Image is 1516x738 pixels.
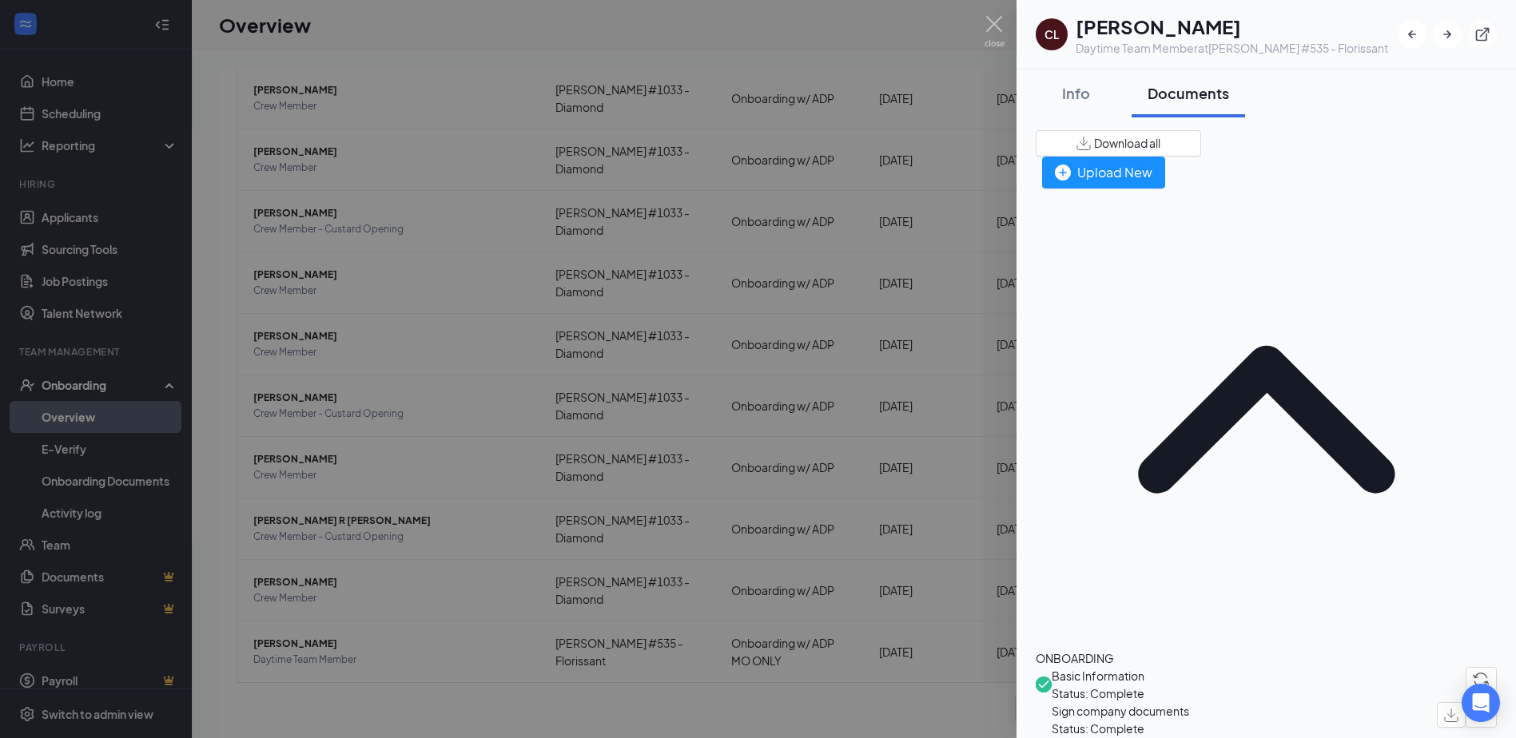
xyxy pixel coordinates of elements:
span: Sign company documents [1052,702,1419,720]
div: Info [1052,83,1100,103]
div: ONBOARDING [1036,649,1497,667]
svg: ArrowRight [1439,26,1455,42]
span: Basic Information [1052,667,1144,684]
div: Daytime Team Member at [PERSON_NAME] #535 - Florissant [1076,40,1388,56]
svg: ChevronUp [1036,188,1497,649]
svg: ArrowLeftNew [1404,26,1420,42]
h1: [PERSON_NAME] [1076,13,1388,40]
button: ArrowLeftNew [1398,20,1426,49]
div: Upload New [1055,162,1152,182]
button: ArrowRight [1433,20,1462,49]
span: Status: Complete [1052,720,1419,737]
div: Documents [1148,83,1229,103]
div: CL [1044,26,1060,42]
button: Upload New [1042,157,1165,188]
button: ExternalLink [1468,20,1497,49]
span: Download all [1094,135,1160,152]
div: Open Intercom Messenger [1462,684,1500,722]
span: Status: Complete [1052,684,1144,702]
button: Download all [1036,130,1201,157]
svg: ExternalLink [1474,26,1490,42]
